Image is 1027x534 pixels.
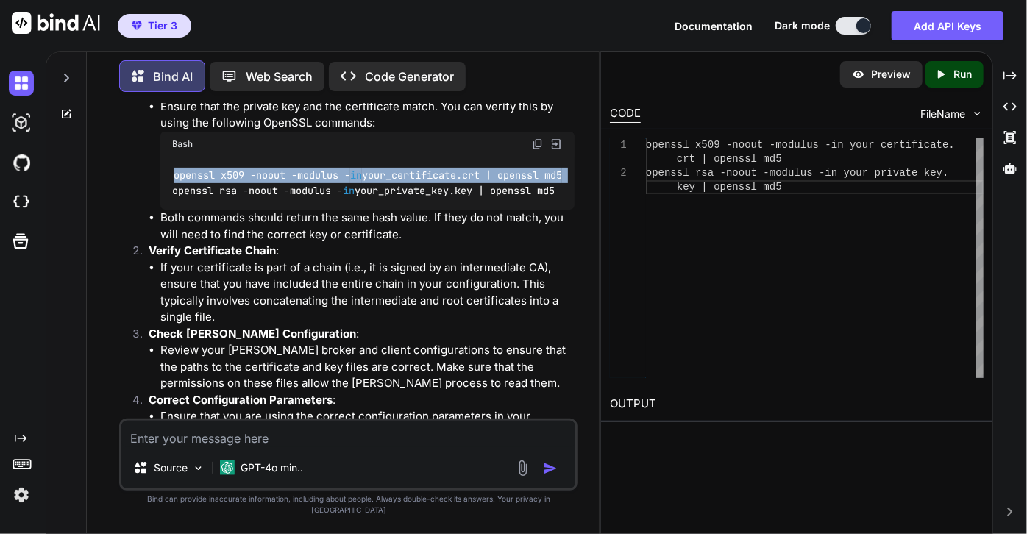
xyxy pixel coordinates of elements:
[154,460,188,475] p: Source
[9,110,34,135] img: darkAi-studio
[172,138,193,150] span: Bash
[610,166,627,180] div: 2
[365,68,454,85] p: Code Generator
[920,107,965,121] span: FileName
[343,184,355,197] span: in
[9,190,34,215] img: cloudideIcon
[153,68,193,85] p: Bind AI
[149,393,333,407] strong: Correct Configuration Parameters
[892,11,1003,40] button: Add API Keys
[675,18,753,34] button: Documentation
[775,18,830,33] span: Dark mode
[514,460,531,477] img: attachment
[350,169,362,182] span: in
[9,150,34,175] img: githubDark
[601,387,992,421] h2: OUTPUT
[149,243,575,260] p: :
[12,12,100,34] img: Bind AI
[160,99,575,210] li: Ensure that the private key and the certificate match. You can verify this by using the following...
[160,342,575,392] li: Review your [PERSON_NAME] broker and client configurations to ensure that the paths to the certif...
[220,460,235,475] img: GPT-4o mini
[149,327,356,341] strong: Check [PERSON_NAME] Configuration
[149,326,575,343] p: :
[160,260,575,326] li: If your certificate is part of a chain (i.e., it is signed by an intermediate CA), ensure that yo...
[148,18,177,33] span: Tier 3
[149,243,276,257] strong: Verify Certificate Chain
[610,105,641,123] div: CODE
[9,71,34,96] img: darkChat
[971,107,984,120] img: chevron down
[118,14,191,38] button: premiumTier 3
[132,21,142,30] img: premium
[550,138,563,151] img: Open in Browser
[675,20,753,32] span: Documentation
[677,153,782,165] span: crt | openssl md5
[9,483,34,508] img: settings
[241,460,303,475] p: GPT-4o min..
[532,138,544,150] img: copy
[149,392,575,409] p: :
[246,68,313,85] p: Web Search
[192,462,205,474] img: Pick Models
[172,168,561,198] code: openssl x509 -noout -modulus - your_certificate.crt | openssl md5 openssl rsa -noout -modulus - y...
[924,167,949,179] span: key.
[543,461,558,476] img: icon
[953,67,972,82] p: Run
[119,494,578,516] p: Bind can provide inaccurate information, including about people. Always double-check its answers....
[924,139,955,151] span: cate.
[852,68,865,81] img: preview
[160,210,575,243] li: Both commands should return the same hash value. If they do not match, you will need to find the ...
[610,138,627,152] div: 1
[677,181,782,193] span: key | openssl md5
[646,139,924,151] span: openssl x509 -noout -modulus -in your_certifi
[646,167,924,179] span: openssl rsa -noout -modulus -in your_private_
[871,67,911,82] p: Preview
